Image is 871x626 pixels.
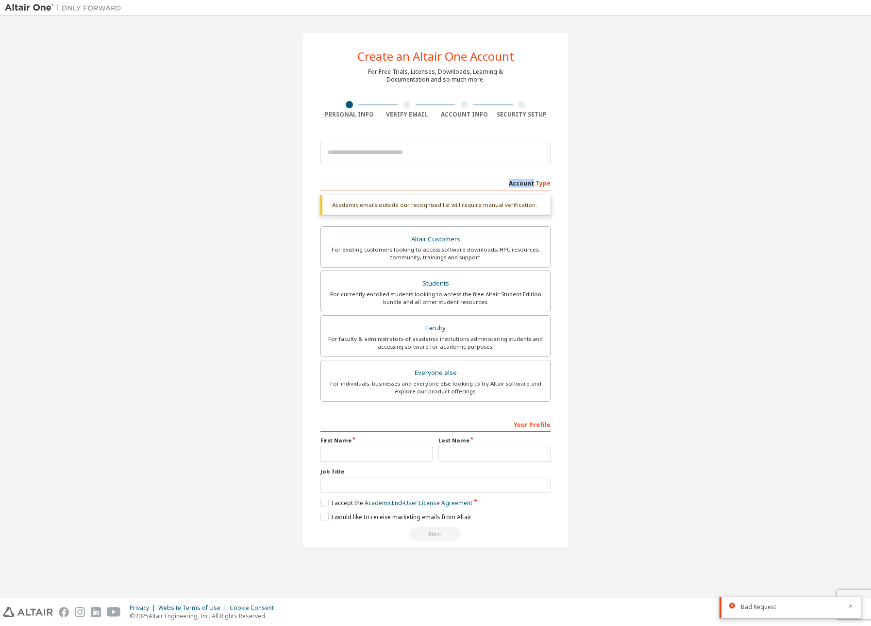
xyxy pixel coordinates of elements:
[320,499,472,507] label: I accept the
[327,335,544,351] div: For faculty & administrators of academic institutions administering students and accessing softwa...
[158,604,230,612] div: Website Terms of Use
[91,607,101,617] img: linkedin.svg
[327,380,544,395] div: For individuals, businesses and everyone else looking to try Altair software and explore our prod...
[320,437,433,444] label: First Name
[435,111,493,118] div: Account Info
[327,321,544,335] div: Faculty
[320,468,551,475] label: Job Title
[5,3,126,13] img: Altair One
[59,607,69,617] img: facebook.svg
[320,195,551,215] div: Academic emails outside our recognised list will require manual verification.
[741,603,776,611] span: Bad Request
[378,111,436,118] div: Verify Email
[327,246,544,261] div: For existing customers looking to access software downloads, HPC resources, community, trainings ...
[320,416,551,432] div: Your Profile
[327,290,544,306] div: For currently enrolled students looking to access the free Altair Student Edition bundle and all ...
[365,499,472,507] a: Academic End-User License Agreement
[75,607,85,617] img: instagram.svg
[320,111,378,118] div: Personal Info
[320,175,551,190] div: Account Type
[130,604,158,612] div: Privacy
[327,277,544,290] div: Students
[3,607,53,617] img: altair_logo.svg
[130,612,280,620] p: © 2025 Altair Engineering, Inc. All Rights Reserved.
[357,51,514,62] div: Create an Altair One Account
[107,607,121,617] img: youtube.svg
[327,233,544,246] div: Altair Customers
[368,68,503,84] div: For Free Trials, Licenses, Downloads, Learning & Documentation and so much more.
[493,111,551,118] div: Security Setup
[320,527,551,541] div: Provide a valid email to continue
[327,366,544,380] div: Everyone else
[230,604,280,612] div: Cookie Consent
[320,513,471,521] label: I would like to receive marketing emails from Altair
[438,437,551,444] label: Last Name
